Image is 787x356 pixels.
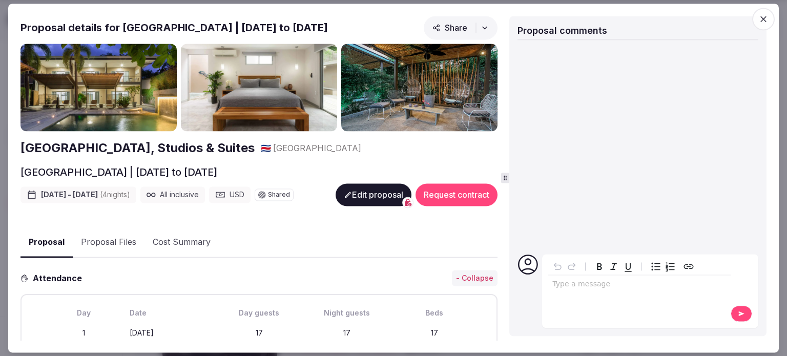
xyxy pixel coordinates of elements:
div: Night guests [305,308,388,318]
div: 17 [392,328,476,338]
a: [GEOGRAPHIC_DATA], Studios & Suites [20,140,255,157]
button: Numbered list [663,259,677,274]
button: Create link [681,259,696,274]
div: All inclusive [140,186,205,203]
div: 1 [42,328,126,338]
button: Proposal [20,227,73,258]
h2: Proposal details for [GEOGRAPHIC_DATA] | [DATE] to [DATE] [20,20,328,35]
button: Share [424,16,498,39]
div: 17 [217,328,301,338]
span: [GEOGRAPHIC_DATA] [273,142,361,154]
button: Bulleted list [649,259,663,274]
h2: [GEOGRAPHIC_DATA] | [DATE] to [DATE] [20,165,217,179]
span: 🇨🇷 [261,143,271,153]
span: Shared [268,192,290,198]
span: [DATE] - [DATE] [41,190,130,200]
span: Share [432,23,467,33]
button: Edit proposal [336,183,411,206]
span: Proposal comments [517,25,607,36]
div: Date [130,308,213,318]
div: [DATE] [130,328,213,338]
div: 17 [305,328,388,338]
button: Underline [621,259,635,274]
div: editable markdown [548,275,731,296]
div: Beds [392,308,476,318]
span: ( 4 night s ) [100,190,130,199]
button: Italic [607,259,621,274]
button: Request contract [416,183,498,206]
button: Bold [592,259,607,274]
img: Gallery photo 3 [341,44,498,132]
div: Day guests [217,308,301,318]
button: 🇨🇷 [261,142,271,154]
img: Gallery photo 2 [181,44,337,132]
button: Cost Summary [144,228,219,258]
img: Gallery photo 1 [20,44,177,132]
button: - Collapse [452,270,498,286]
div: Day [42,308,126,318]
button: Proposal Files [73,228,144,258]
div: USD [209,186,251,203]
h3: Attendance [29,272,90,284]
div: toggle group [649,259,677,274]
